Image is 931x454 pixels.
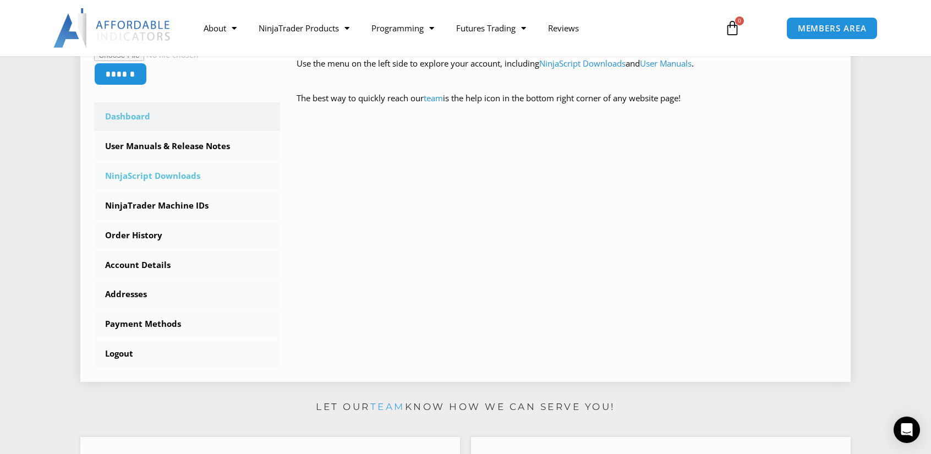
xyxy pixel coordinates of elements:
a: NinjaTrader Machine IDs [94,192,280,220]
div: Open Intercom Messenger [894,417,920,443]
a: Dashboard [94,102,280,131]
a: Order History [94,221,280,250]
span: MEMBERS AREA [798,24,867,32]
p: Let our know how we can serve you! [80,398,851,416]
span: 0 [735,17,744,25]
a: Reviews [537,15,590,41]
a: Account Details [94,251,280,280]
p: The best way to quickly reach our is the help icon in the bottom right corner of any website page! [297,91,837,122]
a: 0 [708,12,757,44]
a: team [424,92,443,103]
a: Addresses [94,280,280,309]
img: LogoAI | Affordable Indicators – NinjaTrader [53,8,172,48]
a: team [370,401,405,412]
a: User Manuals [640,58,692,69]
a: NinjaTrader Products [248,15,360,41]
a: Programming [360,15,445,41]
a: Logout [94,340,280,368]
p: Use the menu on the left side to explore your account, including and . [297,56,837,87]
a: NinjaScript Downloads [539,58,626,69]
a: About [193,15,248,41]
a: MEMBERS AREA [786,17,878,40]
a: User Manuals & Release Notes [94,132,280,161]
nav: Menu [193,15,712,41]
a: Payment Methods [94,310,280,338]
nav: Account pages [94,102,280,368]
a: Futures Trading [445,15,537,41]
a: NinjaScript Downloads [94,162,280,190]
